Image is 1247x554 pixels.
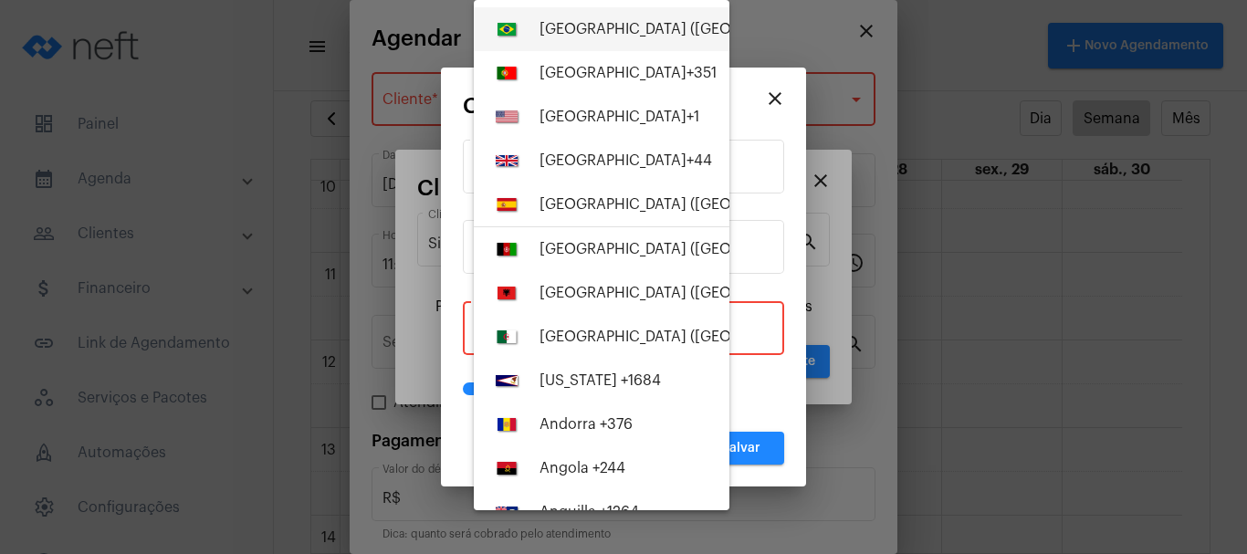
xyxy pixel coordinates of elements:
[540,460,625,476] div: Angola +244
[540,504,639,520] div: Anguilla +1264
[686,110,699,124] span: +1
[540,241,875,257] div: [GEOGRAPHIC_DATA] (‫[GEOGRAPHIC_DATA]‬‎) +93
[540,109,699,125] div: [GEOGRAPHIC_DATA]
[540,372,661,389] div: [US_STATE] +1684
[540,21,870,37] div: [GEOGRAPHIC_DATA] ([GEOGRAPHIC_DATA])
[540,152,712,169] div: [GEOGRAPHIC_DATA]
[540,196,872,213] div: [GEOGRAPHIC_DATA] ([GEOGRAPHIC_DATA])
[540,285,883,301] div: [GEOGRAPHIC_DATA] ([GEOGRAPHIC_DATA]) +355
[540,65,717,81] div: [GEOGRAPHIC_DATA]
[686,66,717,80] span: +351
[540,329,880,345] div: [GEOGRAPHIC_DATA] (‫[GEOGRAPHIC_DATA]‬‎) +213
[686,153,712,168] span: +44
[540,416,633,433] div: Andorra +376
